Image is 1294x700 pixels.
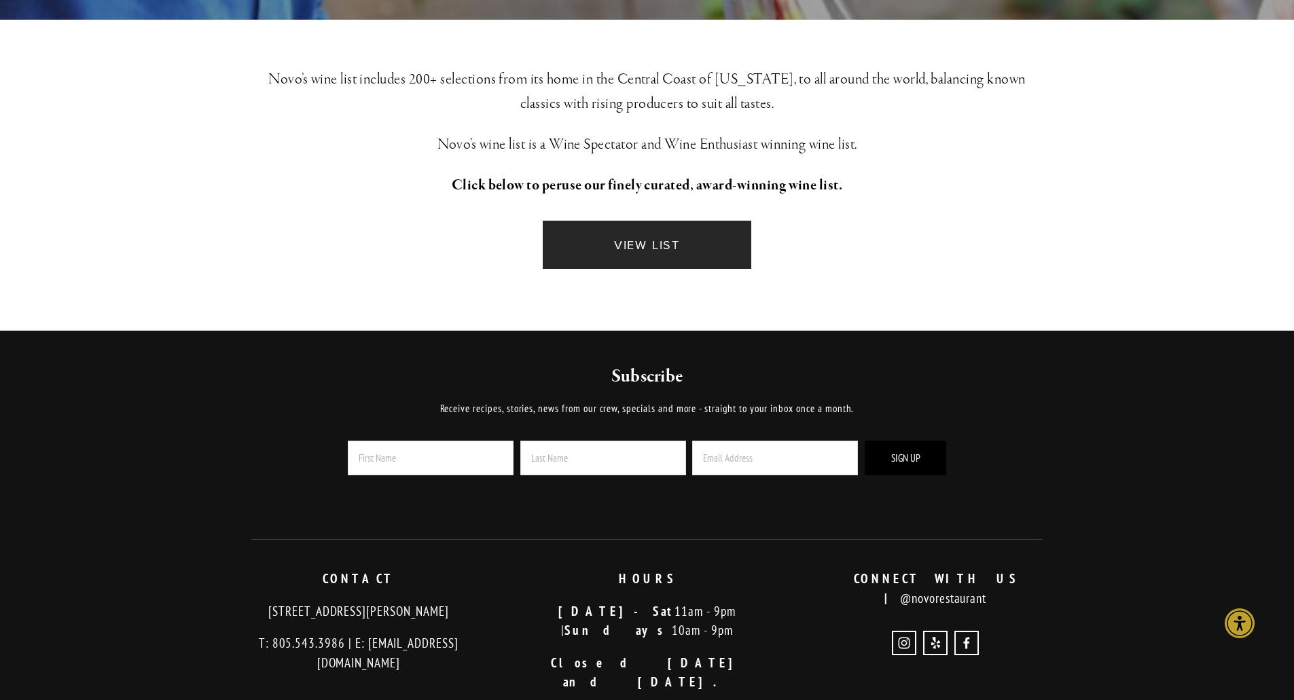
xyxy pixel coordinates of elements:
a: VIEW LIST [543,221,751,269]
strong: Click below to peruse our finely curated, award-winning wine list. [452,176,843,195]
a: Yelp [923,631,948,655]
strong: CONTACT [323,570,395,587]
strong: Sundays [564,622,672,638]
strong: Closed [DATE] and [DATE]. [551,655,757,690]
h2: Subscribe [310,365,984,389]
input: Last Name [520,441,686,475]
span: Sign Up [891,452,920,464]
a: Novo Restaurant and Lounge [954,631,979,655]
input: Email Address [692,441,858,475]
p: 11am - 9pm | 10am - 9pm [514,602,780,640]
a: Instagram [892,631,916,655]
strong: [DATE]-Sat [558,603,675,619]
button: Sign Up [865,441,946,475]
strong: HOURS [619,570,676,587]
p: [STREET_ADDRESS][PERSON_NAME] [226,602,492,621]
p: T: 805.543.3986 | E: [EMAIL_ADDRESS][DOMAIN_NAME] [226,633,492,672]
div: Accessibility Menu [1225,608,1255,638]
strong: CONNECT WITH US | [854,570,1032,606]
p: @novorestaurant [803,569,1068,608]
p: Receive recipes, stories, news from our crew, specials and more - straight to your inbox once a m... [310,401,984,417]
h3: Novo’s wine list includes 200+ selections from its home in the Central Coast of [US_STATE], to al... [251,67,1043,116]
input: First Name [348,441,514,475]
h3: Novo’s wine list is a Wine Spectator and Wine Enthusiast winning wine list. [251,132,1043,157]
